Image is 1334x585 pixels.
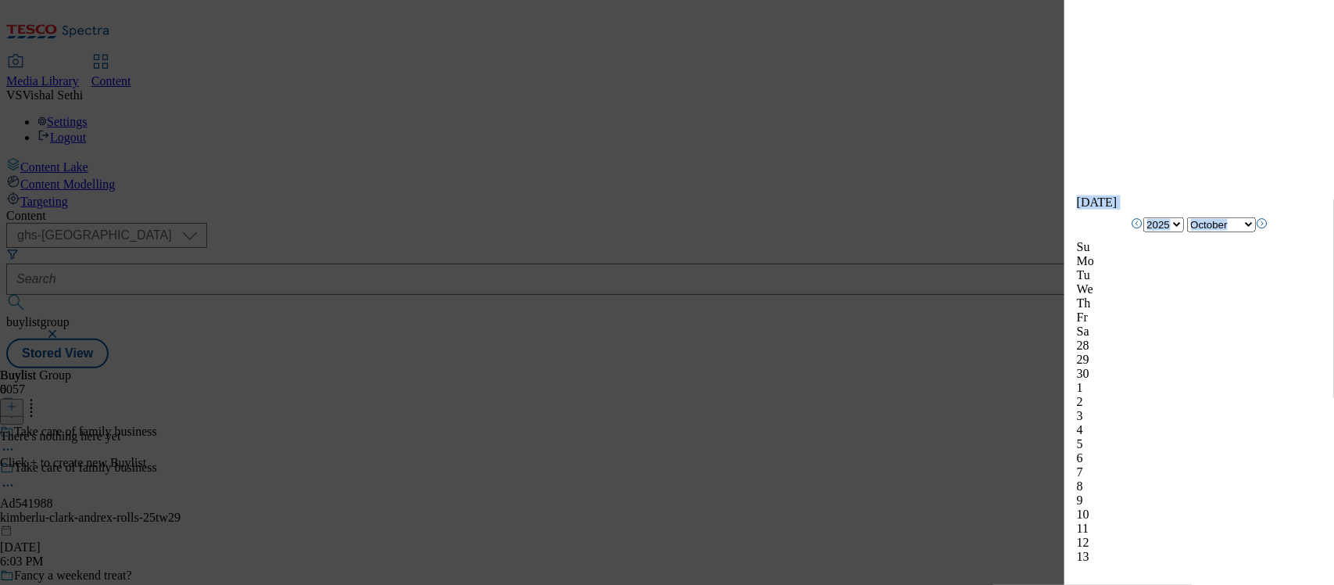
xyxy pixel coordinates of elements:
div: Choose Tuesday, September 30th, 2025 [1077,367,1321,381]
svg: Next Month [1256,217,1268,230]
div: Mo [1077,254,1321,268]
div: Choose Monday, October 13th, 2025 [1077,550,1321,564]
svg: Previous Month [1131,217,1143,230]
div: Tu [1077,268,1321,282]
div: Choose Thursday, October 2nd, 2025 [1077,395,1321,409]
div: Choose Wednesday, October 8th, 2025 [1077,479,1321,493]
div: Fr [1077,310,1321,325]
div: Choose Tuesday, October 7th, 2025 [1077,465,1321,479]
div: Choose Friday, October 3rd, 2025 [1077,409,1321,423]
div: Choose Monday, October 6th, 2025 [1077,451,1321,465]
div: We [1077,282,1321,296]
div: Choose Monday, September 29th, 2025 [1077,353,1321,367]
div: Choose Sunday, September 28th, 2025 [1077,339,1321,353]
div: Sa [1077,325,1321,339]
div: Choose Saturday, October 11th, 2025 [1077,522,1321,536]
div: Choose Wednesday, October 1st, 2025 [1077,381,1321,395]
div: Choose Thursday, October 9th, 2025 [1077,493,1321,508]
span: [DATE] [1077,196,1118,209]
div: Choose Saturday, October 4th, 2025 [1077,423,1321,437]
div: Choose Sunday, October 5th, 2025 [1077,437,1321,451]
div: Su [1077,240,1321,254]
div: Choose Sunday, October 12th, 2025 [1077,536,1321,550]
div: Th [1077,296,1321,310]
div: Choose Friday, October 10th, 2025 [1077,508,1321,522]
